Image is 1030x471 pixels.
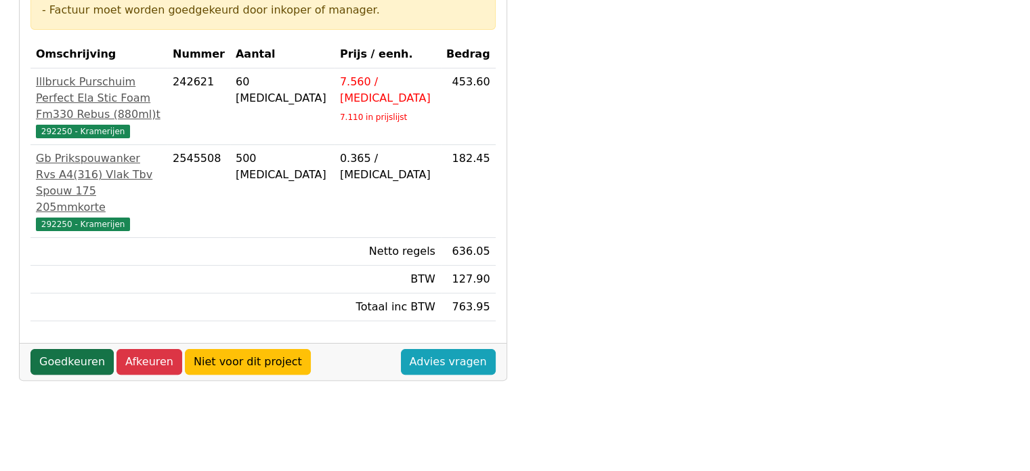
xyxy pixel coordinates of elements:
[335,293,441,321] td: Totaal inc BTW
[441,145,496,238] td: 182.45
[335,266,441,293] td: BTW
[236,74,329,106] div: 60 [MEDICAL_DATA]
[340,150,435,183] div: 0.365 / [MEDICAL_DATA]
[185,349,311,375] a: Niet voor dit project
[441,293,496,321] td: 763.95
[441,238,496,266] td: 636.05
[441,41,496,68] th: Bedrag
[167,68,230,145] td: 242621
[167,41,230,68] th: Nummer
[36,150,162,232] a: Gb Prikspouwanker Rvs A4(316) Vlak Tbv Spouw 175 205mmkorte292250 - Kramerijen
[42,2,484,18] div: - Factuur moet worden goedgekeurd door inkoper of manager.
[441,68,496,145] td: 453.60
[36,74,162,123] div: Illbruck Purschuim Perfect Ela Stic Foam Fm330 Rebus (880ml)t
[36,125,130,138] span: 292250 - Kramerijen
[36,150,162,216] div: Gb Prikspouwanker Rvs A4(316) Vlak Tbv Spouw 175 205mmkorte
[340,112,407,122] sub: 7.110 in prijslijst
[30,349,114,375] a: Goedkeuren
[340,74,435,106] div: 7.560 / [MEDICAL_DATA]
[335,238,441,266] td: Netto regels
[441,266,496,293] td: 127.90
[335,41,441,68] th: Prijs / eenh.
[230,41,335,68] th: Aantal
[401,349,496,375] a: Advies vragen
[116,349,182,375] a: Afkeuren
[236,150,329,183] div: 500 [MEDICAL_DATA]
[36,218,130,231] span: 292250 - Kramerijen
[36,74,162,139] a: Illbruck Purschuim Perfect Ela Stic Foam Fm330 Rebus (880ml)t292250 - Kramerijen
[167,145,230,238] td: 2545508
[30,41,167,68] th: Omschrijving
